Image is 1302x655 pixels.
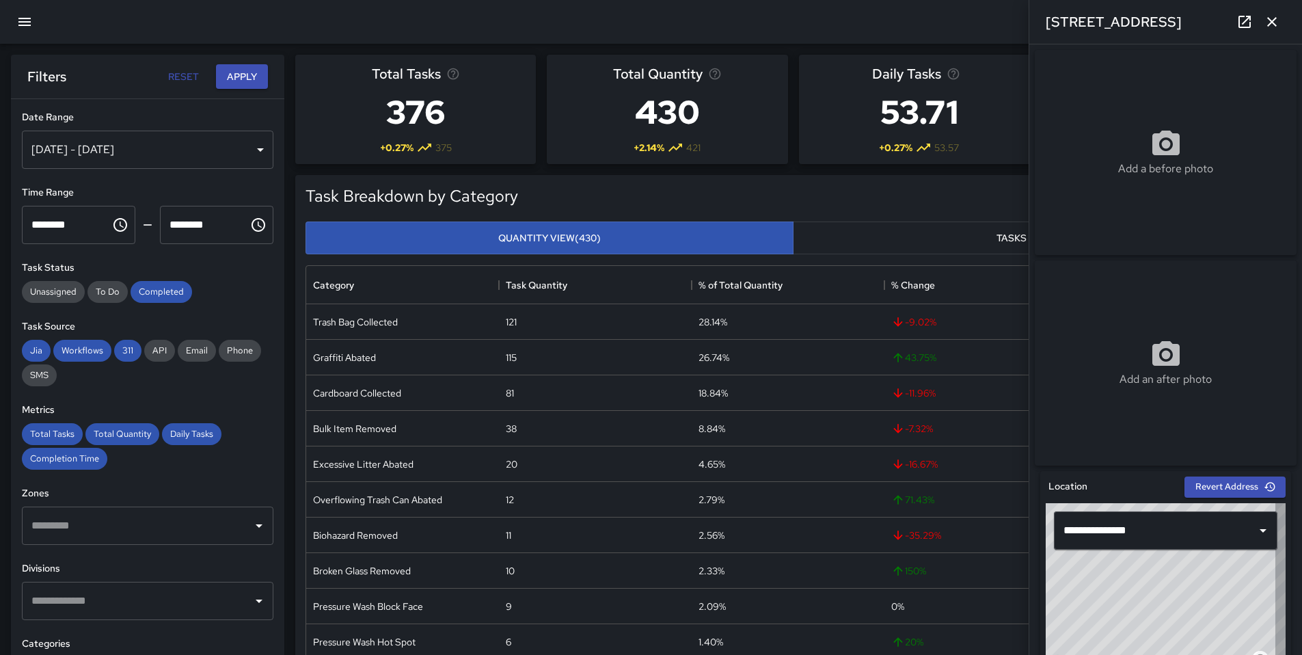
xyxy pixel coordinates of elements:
h6: Filters [27,66,66,88]
span: Email [178,345,216,356]
span: Total Quantity [85,428,159,440]
span: Unassigned [22,286,85,297]
div: % Change [891,266,935,304]
span: 0 % [891,600,904,613]
div: 9 [506,600,512,613]
div: Task Quantity [506,266,567,304]
h3: 53.71 [872,85,966,139]
span: To Do [87,286,128,297]
div: Email [178,340,216,362]
svg: Total task quantity in the selected period, compared to the previous period. [708,67,722,81]
div: 38 [506,422,517,436]
button: Choose time, selected time is 11:59 PM [245,211,272,239]
span: 150 % [891,564,926,578]
div: % Change [884,266,1077,304]
div: Jia [22,340,51,362]
div: % of Total Quantity [699,266,783,304]
span: 20 % [891,635,923,649]
div: 311 [114,340,141,362]
button: Reset [161,64,205,90]
div: Completion Time [22,448,107,470]
div: 28.14% [699,315,727,329]
div: Total Tasks [22,423,83,445]
span: 71.43 % [891,493,934,507]
span: SMS [22,369,57,381]
svg: Total number of tasks in the selected period, compared to the previous period. [446,67,460,81]
div: 11 [506,529,511,542]
div: 2.09% [699,600,726,613]
h6: Zones [22,486,273,501]
div: Pressure Wash Hot Spot [313,635,416,649]
span: 375 [435,141,452,155]
div: Bulk Item Removed [313,422,396,436]
button: Apply [216,64,268,90]
span: Total Quantity [613,63,703,85]
div: Total Quantity [85,423,159,445]
button: Quantity View(430) [306,222,794,255]
div: 2.56% [699,529,724,542]
button: Tasks View(376) [793,222,1281,255]
div: Excessive Litter Abated [313,457,413,471]
div: 10 [506,564,515,578]
div: 8.84% [699,422,725,436]
span: -11.96 % [891,386,936,400]
div: API [144,340,175,362]
div: 26.74% [699,351,729,364]
h6: Time Range [22,185,273,200]
div: Broken Glass Removed [313,564,411,578]
span: Completion Time [22,453,107,464]
div: 81 [506,386,514,400]
span: -16.67 % [891,457,938,471]
div: 12 [506,493,514,507]
div: 20 [506,457,517,471]
div: 1.40% [699,635,723,649]
div: 121 [506,315,517,329]
div: [DATE] - [DATE] [22,131,273,169]
span: 311 [114,345,141,356]
svg: Average number of tasks per day in the selected period, compared to the previous period. [947,67,960,81]
h6: Metrics [22,403,273,418]
h6: Categories [22,637,273,652]
span: + 0.27 % [380,141,413,155]
span: 43.75 % [891,351,936,364]
div: Workflows [53,340,111,362]
div: 2.79% [699,493,724,507]
button: Open [249,591,269,611]
div: Task Quantity [499,266,692,304]
div: SMS [22,364,57,386]
span: Completed [131,286,192,297]
div: To Do [87,281,128,303]
h6: Date Range [22,110,273,125]
span: 421 [686,141,701,155]
div: Phone [219,340,261,362]
span: -9.02 % [891,315,936,329]
div: Unassigned [22,281,85,303]
div: Daily Tasks [162,423,221,445]
div: Pressure Wash Block Face [313,600,423,613]
span: -35.29 % [891,529,941,542]
button: Choose time, selected time is 12:00 AM [107,211,134,239]
div: Completed [131,281,192,303]
h3: 430 [613,85,722,139]
div: 2.33% [699,564,724,578]
h3: 376 [372,85,460,139]
h6: Divisions [22,561,273,576]
div: 6 [506,635,511,649]
div: 4.65% [699,457,725,471]
div: Category [306,266,499,304]
span: Workflows [53,345,111,356]
span: Phone [219,345,261,356]
span: 53.57 [934,141,959,155]
h5: Task Breakdown by Category [306,185,518,207]
span: Daily Tasks [872,63,941,85]
span: Jia [22,345,51,356]
button: Open [249,516,269,535]
span: Daily Tasks [162,428,221,440]
div: 18.84% [699,386,728,400]
h6: Task Status [22,260,273,276]
h6: Task Source [22,319,273,334]
div: Graffiti Abated [313,351,376,364]
div: Cardboard Collected [313,386,401,400]
div: Trash Bag Collected [313,315,398,329]
span: + 2.14 % [634,141,664,155]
